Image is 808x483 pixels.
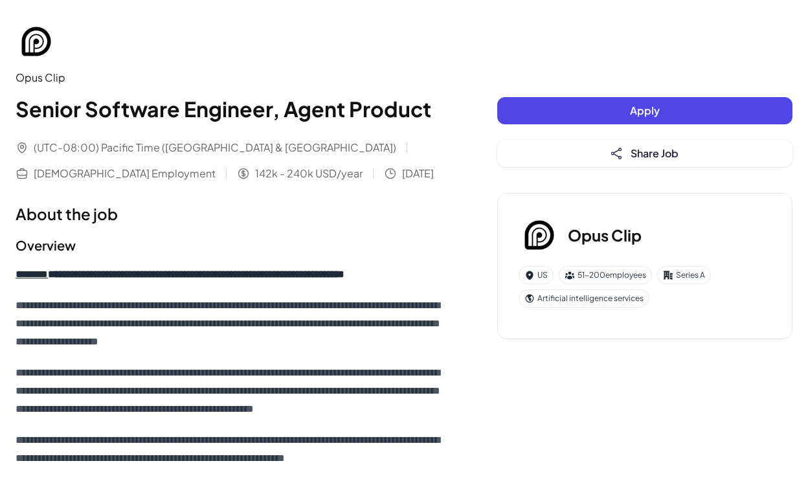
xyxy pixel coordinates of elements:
span: (UTC-08:00) Pacific Time ([GEOGRAPHIC_DATA] & [GEOGRAPHIC_DATA]) [34,140,396,155]
img: Op [519,214,560,256]
span: Apply [630,104,660,117]
button: Share Job [497,140,792,167]
div: 51-200 employees [559,266,652,284]
span: Share Job [631,146,679,160]
span: 142k - 240k USD/year [255,166,363,181]
div: Opus Clip [16,70,445,85]
span: [DEMOGRAPHIC_DATA] Employment [34,166,216,181]
div: US [519,266,554,284]
button: Apply [497,97,792,124]
div: Series A [657,266,711,284]
h1: Senior Software Engineer, Agent Product [16,93,445,124]
span: [DATE] [402,166,434,181]
img: Op [16,21,57,62]
h2: Overview [16,236,445,255]
div: Artificial intelligence services [519,289,649,308]
h3: Opus Clip [568,223,642,247]
h1: About the job [16,202,445,225]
